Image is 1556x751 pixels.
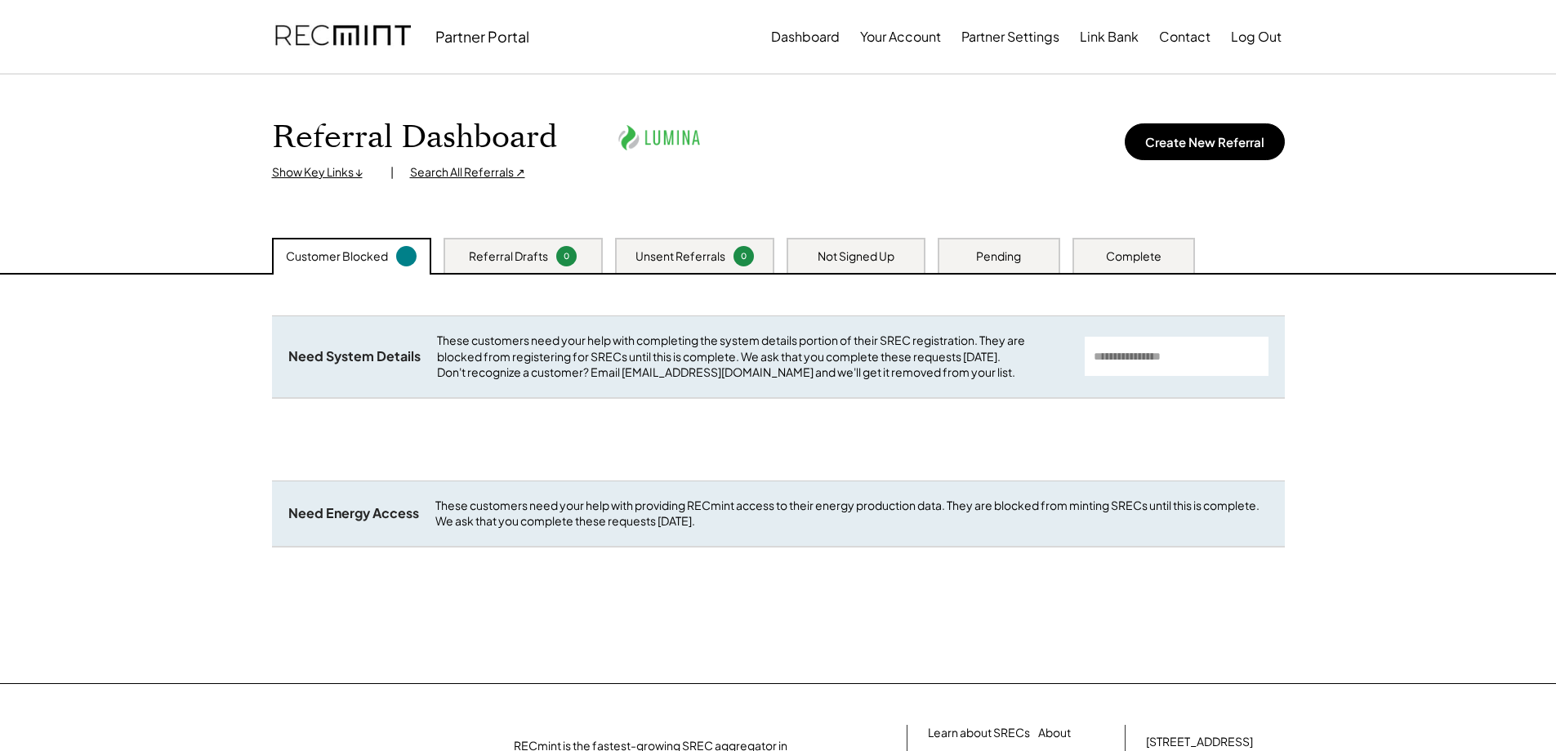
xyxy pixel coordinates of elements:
button: Dashboard [771,20,840,53]
button: Your Account [860,20,941,53]
div: Show Key Links ↓ [272,164,374,181]
div: These customers need your help with providing RECmint access to their energy production data. The... [435,498,1268,530]
div: Referral Drafts [469,248,548,265]
div: Customer Blocked [286,248,388,265]
div: Need Energy Access [288,505,419,522]
div: Unsent Referrals [635,248,725,265]
button: Partner Settings [961,20,1059,53]
div: | [390,164,394,181]
img: recmint-logotype%403x.png [275,9,411,65]
a: About [1038,725,1071,741]
button: Log Out [1231,20,1282,53]
a: Learn about SRECs [928,725,1030,741]
button: Create New Referral [1125,123,1285,160]
div: [STREET_ADDRESS] [1146,734,1253,750]
h1: Referral Dashboard [272,118,557,157]
div: Not Signed Up [818,248,894,265]
button: Contact [1159,20,1210,53]
img: lumina.png [614,115,704,160]
div: Partner Portal [435,27,529,46]
button: Link Bank [1080,20,1139,53]
div: 0 [559,250,574,262]
div: Need System Details [288,348,421,365]
div: Pending [976,248,1021,265]
div: Search All Referrals ↗ [410,164,525,181]
div: 0 [736,250,751,262]
div: These customers need your help with completing the system details portion of their SREC registrat... [437,333,1068,381]
div: Complete [1106,248,1161,265]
